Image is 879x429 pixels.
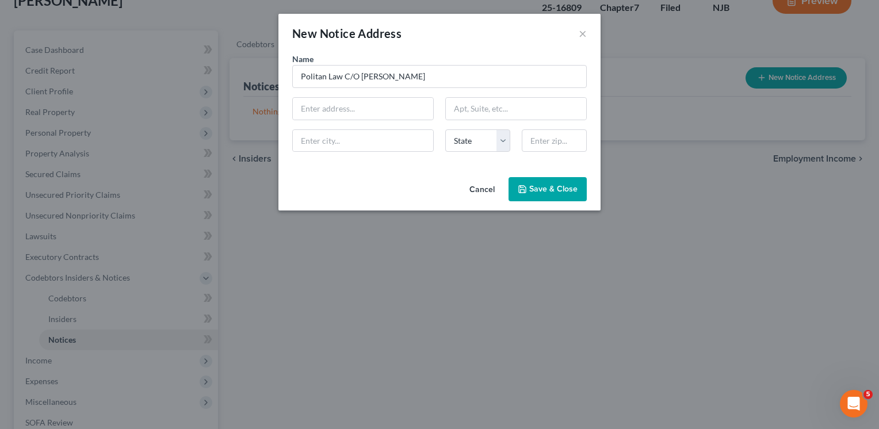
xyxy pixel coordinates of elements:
input: Apt, Suite, etc... [446,98,586,120]
input: Search by name... [292,65,587,88]
button: × [579,26,587,40]
span: 5 [863,390,873,399]
iframe: Intercom live chat [840,390,867,417]
span: Save & Close [529,184,578,194]
input: Enter zip... [522,129,587,152]
span: Notice Address [320,26,402,40]
input: Enter address... [293,98,433,120]
button: Cancel [460,178,504,201]
button: Save & Close [509,177,587,201]
input: Enter city... [293,130,433,152]
span: New [292,26,317,40]
span: Name [292,54,314,64]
